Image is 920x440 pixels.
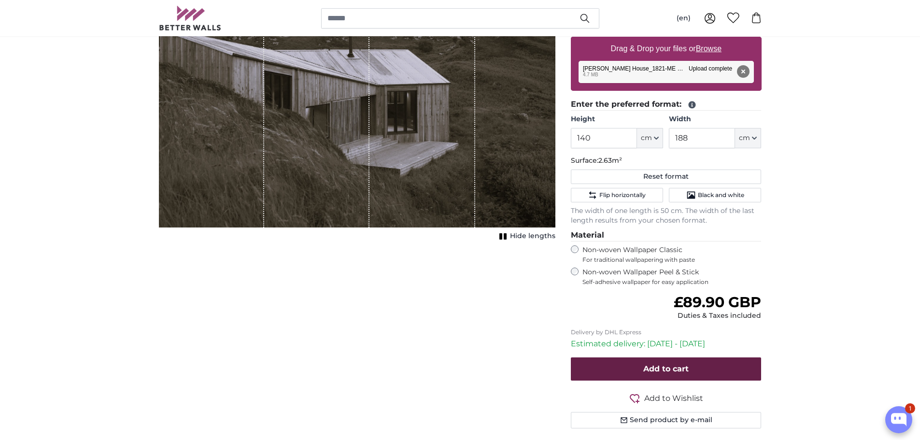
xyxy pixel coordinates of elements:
[885,406,912,433] button: Open chatbox
[582,278,762,286] span: Self-adhesive wallpaper for easy application
[599,191,646,199] span: Flip horizontally
[905,403,915,413] div: 1
[571,188,663,202] button: Flip horizontally
[582,256,762,264] span: For traditional wallpapering with paste
[643,364,689,373] span: Add to cart
[571,156,762,166] p: Surface:
[571,229,762,241] legend: Material
[637,128,663,148] button: cm
[641,133,652,143] span: cm
[582,268,762,286] label: Non-woven Wallpaper Peel & Stick
[571,392,762,404] button: Add to Wishlist
[669,188,761,202] button: Black and white
[571,357,762,381] button: Add to cart
[674,311,761,321] div: Duties & Taxes included
[696,44,722,53] u: Browse
[159,6,222,30] img: Betterwalls
[571,114,663,124] label: Height
[644,393,703,404] span: Add to Wishlist
[582,245,762,264] label: Non-woven Wallpaper Classic
[607,39,725,58] label: Drag & Drop your files or
[571,412,762,428] button: Send product by e-mail
[571,170,762,184] button: Reset format
[669,10,698,27] button: (en)
[598,156,622,165] span: 2.63m²
[739,133,750,143] span: cm
[571,206,762,226] p: The width of one length is 50 cm. The width of the last length results from your chosen format.
[669,114,761,124] label: Width
[735,128,761,148] button: cm
[674,293,761,311] span: £89.90 GBP
[571,99,762,111] legend: Enter the preferred format:
[510,231,555,241] span: Hide lengths
[698,191,744,199] span: Black and white
[571,328,762,336] p: Delivery by DHL Express
[496,229,555,243] button: Hide lengths
[571,338,762,350] p: Estimated delivery: [DATE] - [DATE]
